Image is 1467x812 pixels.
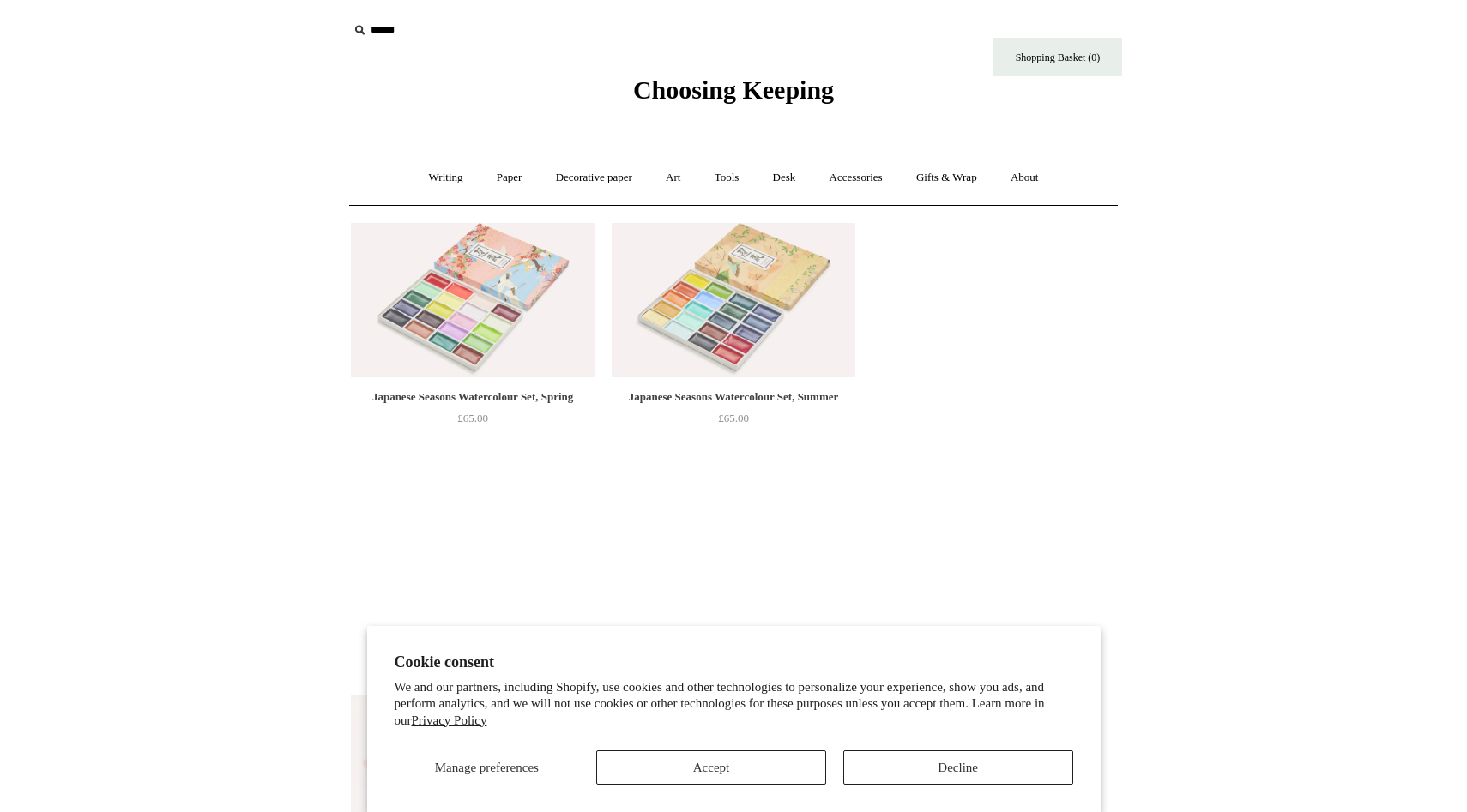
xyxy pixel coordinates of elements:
a: Gifts & Wrap [901,155,993,201]
button: Decline [843,750,1073,785]
a: Japanese Seasons Watercolour Set, Summer £65.00 [612,387,855,457]
a: Japanese Seasons Watercolour Set, Spring Japanese Seasons Watercolour Set, Spring [351,223,595,377]
a: Privacy Policy [412,713,487,727]
a: Japanese Seasons Watercolour Set, Spring £65.00 [351,387,595,457]
a: Japanese Seasons Watercolour Set, Summer Japanese Seasons Watercolour Set, Summer [612,223,855,377]
button: Manage preferences [394,750,579,785]
a: Accessories [814,155,898,201]
img: Japanese Seasons Watercolour Set, Spring [351,223,595,377]
a: Art [650,155,696,201]
a: Choosing Keeping [633,89,834,101]
a: Tools [699,155,755,201]
a: Desk [758,155,812,201]
img: Japanese Seasons Watercolour Set, Summer [612,223,855,377]
a: Writing [414,155,479,201]
span: Choosing Keeping [633,75,834,104]
button: Accept [596,750,826,785]
a: Decorative paper [540,155,648,201]
span: £65.00 [457,412,488,424]
p: We and our partners, including Shopify, use cookies and other technologies to personalize your ex... [395,679,1073,730]
a: Shopping Basket (0) [993,38,1122,76]
div: Japanese Seasons Watercolour Set, Spring [355,387,590,407]
a: About [995,155,1054,201]
span: Manage preferences [435,761,539,774]
div: Japanese Seasons Watercolour Set, Summer [616,387,851,407]
span: £65.00 [718,412,749,424]
h2: Cookie consent [395,653,1073,671]
a: Paper [481,155,538,201]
